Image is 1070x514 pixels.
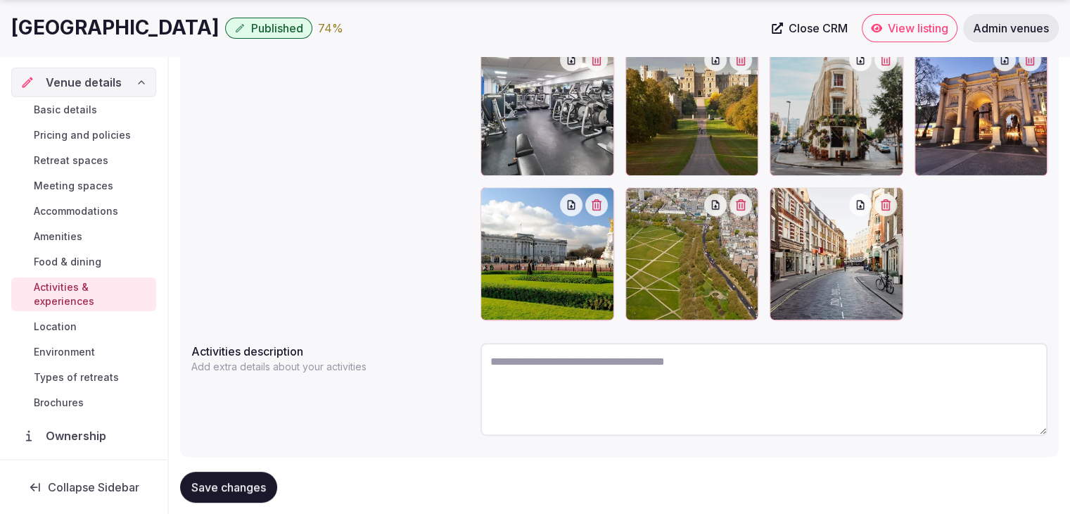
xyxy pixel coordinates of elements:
[11,456,156,486] a: Administration
[34,345,95,359] span: Environment
[11,393,156,413] a: Brochures
[11,176,156,196] a: Meeting spaces
[11,421,156,451] a: Ownership
[763,14,856,42] a: Close CRM
[180,472,277,503] button: Save changes
[34,320,77,334] span: Location
[11,125,156,145] a: Pricing and policies
[34,396,84,410] span: Brochures
[34,230,82,244] span: Amenities
[191,346,469,357] label: Activities description
[11,201,156,221] a: Accommodations
[888,21,948,35] span: View listing
[862,14,957,42] a: View listing
[915,42,1048,176] div: mc-lonma-marble-arch-25220_Classic-Hor.jpeg
[318,20,343,37] div: 74 %
[11,227,156,246] a: Amenities
[318,20,343,37] button: 74%
[34,179,113,193] span: Meeting spaces
[46,427,112,444] span: Ownership
[963,14,1059,42] a: Admin venues
[770,187,903,321] div: mc-lonma-marylebone-street-28024_Classic-Hor.jpeg
[34,280,151,308] span: Activities & experiences
[34,255,101,269] span: Food & dining
[11,342,156,362] a: Environment
[191,360,371,374] p: Add extra details about your activities
[11,151,156,170] a: Retreat spaces
[789,21,848,35] span: Close CRM
[11,14,219,42] h1: [GEOGRAPHIC_DATA]
[973,21,1049,35] span: Admin venues
[34,370,119,384] span: Types of retreats
[11,368,156,387] a: Types of retreats
[34,153,108,168] span: Retreat spaces
[251,21,303,35] span: Published
[46,74,122,91] span: Venue details
[48,480,139,494] span: Collapse Sidebar
[11,100,156,120] a: Basic details
[11,472,156,503] button: Collapse Sidebar
[11,252,156,272] a: Food & dining
[34,103,97,117] span: Basic details
[480,187,614,321] div: lonma-attraction-palace-0077-hor-clsc.jpeg
[191,480,266,494] span: Save changes
[770,42,903,176] div: lonma-attraction-village-0111-hor-clsc.jpeg
[11,277,156,311] a: Activities & experiences
[34,204,118,218] span: Accommodations
[625,42,759,176] div: lonma-attraction-castle-0079-hor-clsc.jpeg
[11,317,156,337] a: Location
[225,18,312,39] button: Published
[34,128,131,142] span: Pricing and policies
[625,187,759,321] div: mc-lonma-speakers-corner-28535_Classic-Hor.jpeg
[480,42,614,176] div: mc-lonma-gym-facilities-81510_Classic-Hor.jpeg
